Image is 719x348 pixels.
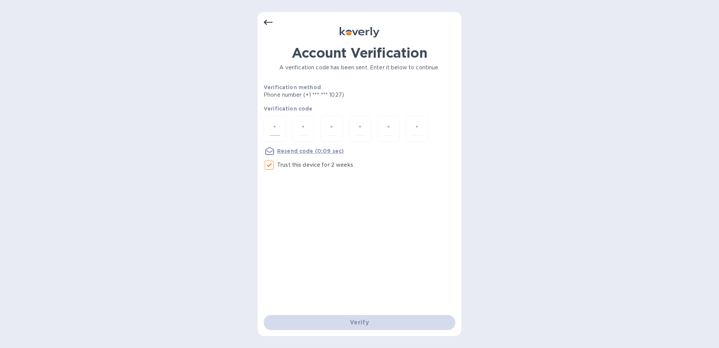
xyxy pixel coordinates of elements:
[264,64,455,72] p: A verification code has been sent. Enter it below to continue.
[264,91,401,99] p: Phone number (+1 *** *** 1027)
[264,84,321,90] b: Verification method
[277,161,353,169] p: Trust this device for 2 weeks
[277,148,344,154] u: Resend code (0:09 sec)
[264,45,455,61] h1: Account Verification
[264,105,455,112] p: Verification code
